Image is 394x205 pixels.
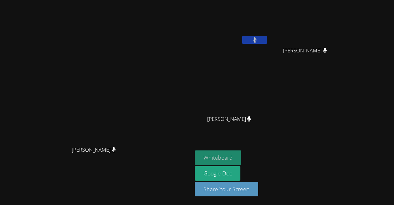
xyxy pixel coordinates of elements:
[195,166,240,181] a: Google Doc
[195,150,241,165] button: Whiteboard
[207,115,251,124] span: [PERSON_NAME]
[72,146,116,154] span: [PERSON_NAME]
[283,46,327,55] span: [PERSON_NAME]
[195,182,258,196] button: Share Your Screen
